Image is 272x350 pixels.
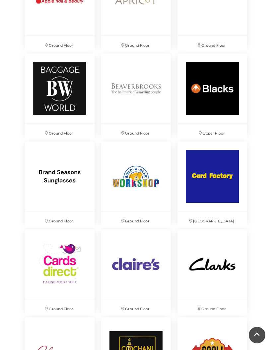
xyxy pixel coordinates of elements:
[25,124,95,140] p: Ground Floor
[174,50,250,138] a: Upper Floor
[22,138,98,226] a: Ground Floor
[177,36,247,52] p: Ground Floor
[101,36,171,52] p: Ground Floor
[98,138,174,226] a: Ground Floor
[25,36,95,52] p: Ground Floor
[174,226,250,314] a: Ground Floor
[177,124,247,140] p: Upper Floor
[22,226,98,314] a: Ground Floor
[177,211,247,228] p: [GEOGRAPHIC_DATA]
[98,226,174,314] a: Ground Floor
[98,50,174,138] a: Ground Floor
[101,211,171,228] p: Ground Floor
[25,211,95,228] p: Ground Floor
[101,124,171,140] p: Ground Floor
[101,299,171,316] p: Ground Floor
[177,299,247,316] p: Ground Floor
[25,299,95,316] p: Ground Floor
[174,138,250,226] a: [GEOGRAPHIC_DATA]
[22,50,98,138] a: Ground Floor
